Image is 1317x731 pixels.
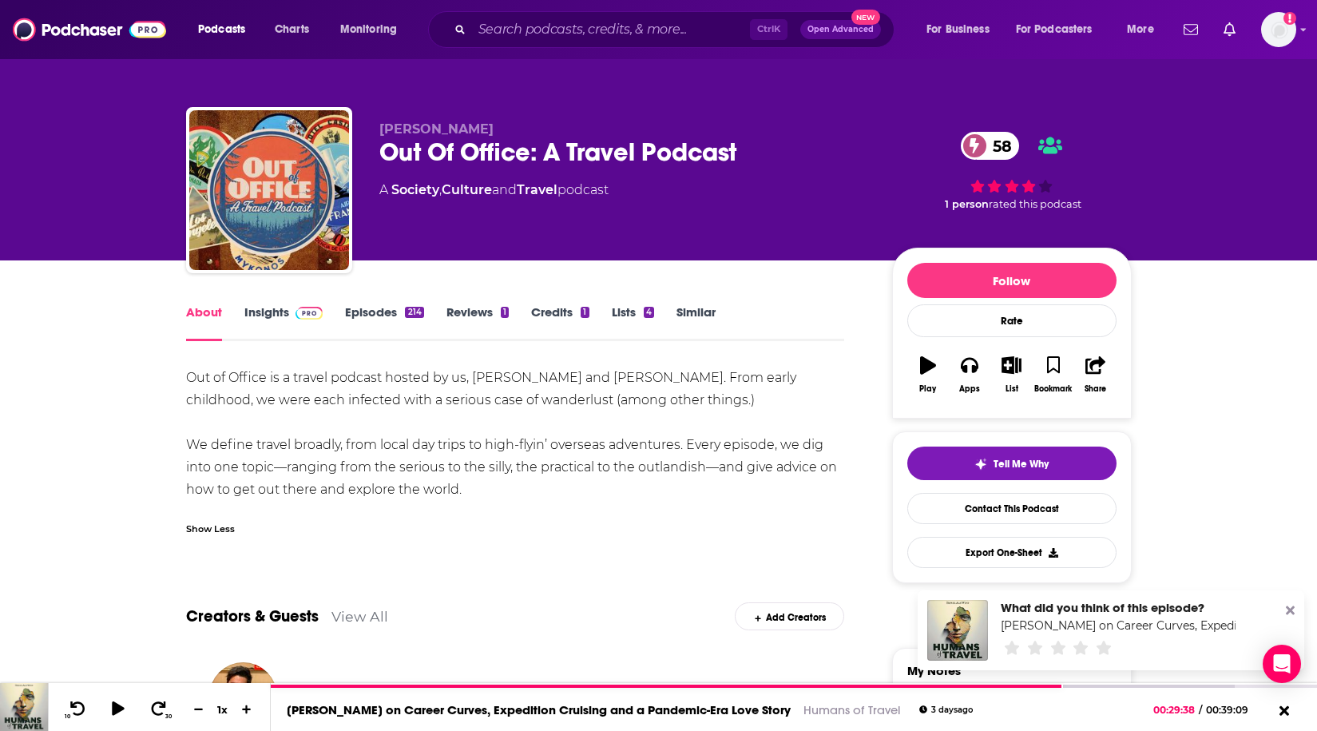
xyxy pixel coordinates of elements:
[1006,17,1116,42] button: open menu
[907,663,1117,691] label: My Notes
[517,182,557,197] a: Travel
[800,20,881,39] button: Open AdvancedNew
[198,18,245,41] span: Podcasts
[907,304,1117,337] div: Rate
[907,447,1117,480] button: tell me why sparkleTell Me Why
[807,26,874,34] span: Open Advanced
[1153,704,1199,716] span: 00:29:38
[851,10,880,25] span: New
[1127,18,1154,41] span: More
[1202,704,1264,716] span: 00:39:09
[145,700,175,720] button: 30
[439,182,442,197] span: ,
[61,700,92,720] button: 10
[919,705,973,714] div: 3 days ago
[329,17,418,42] button: open menu
[189,110,349,270] img: Out Of Office: A Travel Podcast
[1006,384,1018,394] div: List
[405,307,423,318] div: 214
[750,19,787,40] span: Ctrl K
[915,17,1010,42] button: open menu
[907,263,1117,298] button: Follow
[165,713,172,720] span: 30
[1263,645,1301,683] div: Open Intercom Messenger
[1074,346,1116,403] button: Share
[1177,16,1204,43] a: Show notifications dropdown
[345,304,423,341] a: Episodes214
[974,458,987,471] img: tell me why sparkle
[907,346,949,403] button: Play
[1261,12,1296,47] button: Show profile menu
[919,384,936,394] div: Play
[581,307,589,318] div: 1
[1199,704,1202,716] span: /
[209,662,277,730] img: Bao Ong
[446,304,509,341] a: Reviews1
[209,703,236,716] div: 1 x
[1261,12,1296,47] span: Logged in as helenma123
[501,307,509,318] div: 1
[187,17,266,42] button: open menu
[949,346,990,403] button: Apps
[186,606,319,626] a: Creators & Guests
[612,304,654,341] a: Lists4
[989,198,1081,210] span: rated this podcast
[13,14,166,45] img: Podchaser - Follow, Share and Rate Podcasts
[340,18,397,41] span: Monitoring
[907,537,1117,568] button: Export One-Sheet
[961,132,1020,160] a: 58
[472,17,750,42] input: Search podcasts, credits, & more...
[65,713,70,720] span: 10
[1033,346,1074,403] button: Bookmark
[926,18,990,41] span: For Business
[492,182,517,197] span: and
[531,304,589,341] a: Credits1
[1116,17,1174,42] button: open menu
[287,702,791,717] a: [PERSON_NAME] on Career Curves, Expedition Cruising and a Pandemic-Era Love Story
[676,304,716,341] a: Similar
[735,602,844,630] div: Add Creators
[379,181,609,200] div: A podcast
[442,182,492,197] a: Culture
[443,11,910,48] div: Search podcasts, credits, & more...
[379,121,494,137] span: [PERSON_NAME]
[1001,600,1236,615] div: What did you think of this episode?
[275,18,309,41] span: Charts
[1034,384,1072,394] div: Bookmark
[1016,18,1093,41] span: For Podcasters
[990,346,1032,403] button: List
[994,458,1049,471] span: Tell Me Why
[331,608,388,625] a: View All
[1283,12,1296,25] svg: Add a profile image
[927,600,988,661] img: Steve Smotrys on Career Curves, Expedition Cruising and a Pandemic-Era Love Story
[977,132,1020,160] span: 58
[186,304,222,341] a: About
[391,182,439,197] a: Society
[264,17,319,42] a: Charts
[803,702,900,717] a: Humans of Travel
[644,307,654,318] div: 4
[907,493,1117,524] a: Contact This Podcast
[296,307,323,320] img: Podchaser Pro
[1261,12,1296,47] img: User Profile
[1217,16,1242,43] a: Show notifications dropdown
[186,367,845,501] div: Out of Office is a travel podcast hosted by us, [PERSON_NAME] and [PERSON_NAME]. From early child...
[1085,384,1106,394] div: Share
[945,198,989,210] span: 1 person
[244,304,323,341] a: InsightsPodchaser Pro
[959,384,980,394] div: Apps
[892,121,1132,220] div: 58 1 personrated this podcast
